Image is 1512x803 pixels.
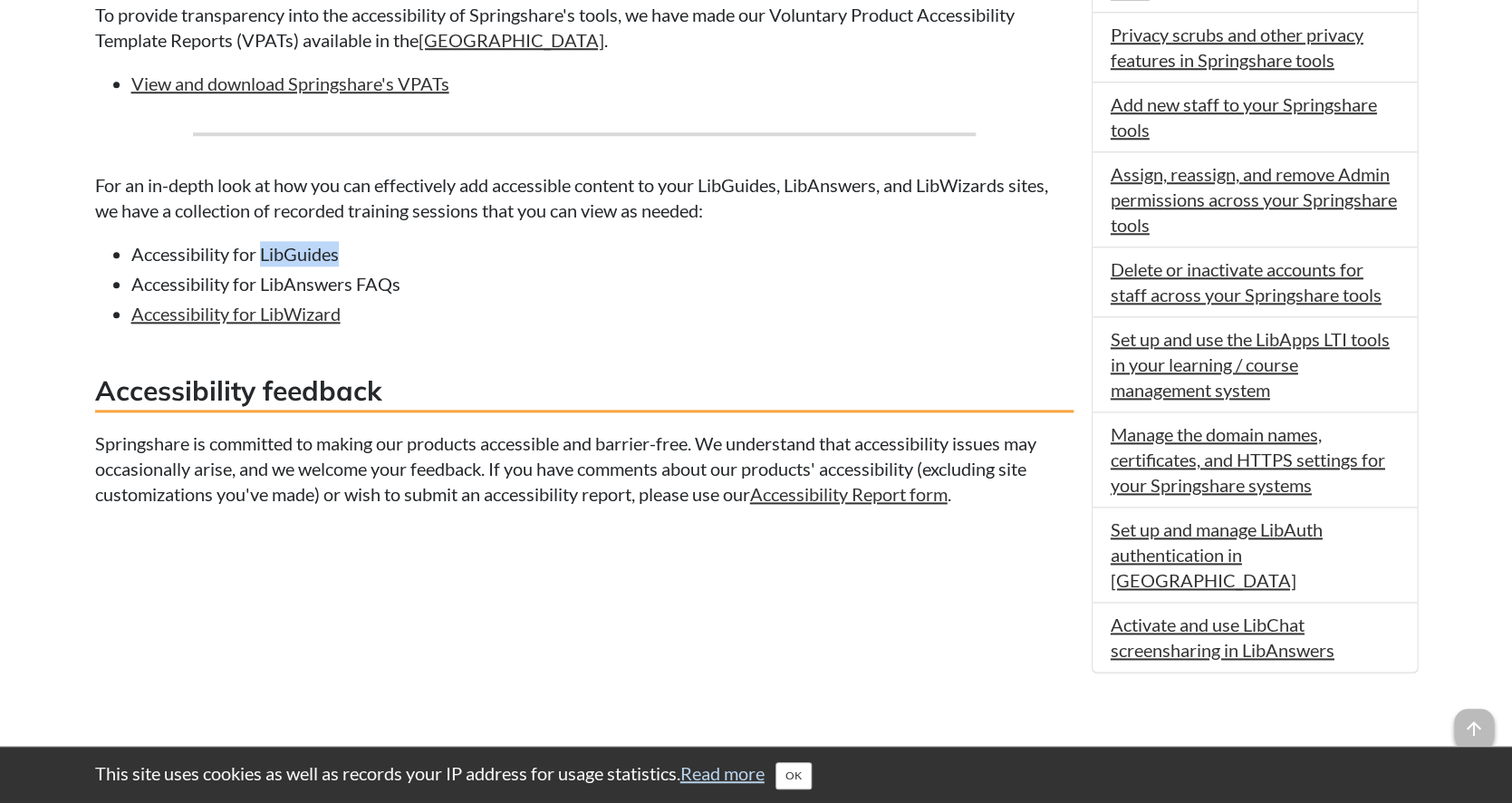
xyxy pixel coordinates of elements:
[131,271,1074,296] li: Accessibility for LibAnswers FAQs
[95,172,1074,223] p: For an in-depth look at how you can effectively add accessible content to your LibGuides, LibAnsw...
[1111,518,1323,591] a: Set up and manage LibAuth authentication in [GEOGRAPHIC_DATA]
[95,431,1074,507] p: Springshare is committed to making our products accessible and barrier-free. We understand that a...
[131,241,1074,266] li: Accessibility for LibGuides
[1111,423,1385,496] a: Manage the domain names, certificates, and HTTPS settings for your Springshare systems
[775,762,812,789] button: Close
[1111,163,1397,236] a: Assign, reassign, and remove Admin permissions across your Springshare tools
[1454,709,1494,749] span: arrow_upward
[131,73,449,94] a: View and download Springshare's VPATs
[131,303,341,324] a: Accessibility for LibWizard
[77,760,1436,789] div: This site uses cookies as well as records your IP address for usage statistics.
[1454,711,1494,732] a: arrow_upward
[1111,93,1377,140] a: Add new staff to your Springshare tools
[1111,258,1382,305] a: Delete or inactivate accounts for staff across your Springshare tools
[1111,328,1390,401] a: Set up and use the LibApps LTI tools in your learning / course management system
[1111,24,1363,71] a: Privacy scrubs and other privacy features in Springshare tools
[750,483,948,505] a: Accessibility Report form
[95,2,1074,53] p: To provide transparency into the accessibility of Springshare's tools, we have made our Voluntary...
[95,372,1074,412] h3: Accessibility feedback
[419,29,604,51] a: [GEOGRAPHIC_DATA]
[680,762,765,784] a: Read more
[1111,614,1334,661] a: Activate and use LibChat screensharing in LibAnswers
